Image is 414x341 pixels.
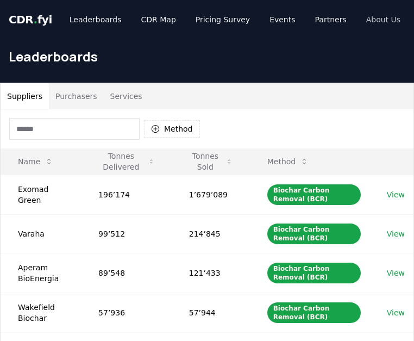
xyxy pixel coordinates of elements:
[259,151,318,172] button: Method
[49,83,104,109] button: Purchasers
[1,253,81,293] td: Aperam BioEnergia
[9,12,52,27] a: CDR.fyi
[387,228,405,239] a: View
[9,13,52,26] span: CDR fyi
[61,10,130,29] a: Leaderboards
[133,10,185,29] a: CDR Map
[104,83,149,109] button: Services
[187,10,259,29] a: Pricing Survey
[172,293,250,332] td: 57’944
[387,307,405,318] a: View
[144,120,200,138] button: Method
[9,151,62,172] button: Name
[1,175,81,214] td: Exomad Green
[81,214,172,253] td: 99’512
[81,293,172,332] td: 57’936
[261,10,304,29] a: Events
[81,253,172,293] td: 89’548
[387,189,405,200] a: View
[172,253,250,293] td: 121’433
[90,151,163,172] button: Tonnes Delivered
[172,214,250,253] td: 214’845
[306,10,355,29] a: Partners
[9,48,405,65] h1: Leaderboards
[1,293,81,332] td: Wakefield Biochar
[34,13,37,26] span: .
[180,151,241,172] button: Tonnes Sold
[1,83,49,109] button: Suppliers
[172,175,250,214] td: 1’679’089
[81,175,172,214] td: 196’174
[267,302,361,323] div: Biochar Carbon Removal (BCR)
[1,214,81,253] td: Varaha
[267,184,361,205] div: Biochar Carbon Removal (BCR)
[267,263,361,283] div: Biochar Carbon Removal (BCR)
[357,10,409,29] a: About Us
[267,224,361,244] div: Biochar Carbon Removal (BCR)
[387,268,405,278] a: View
